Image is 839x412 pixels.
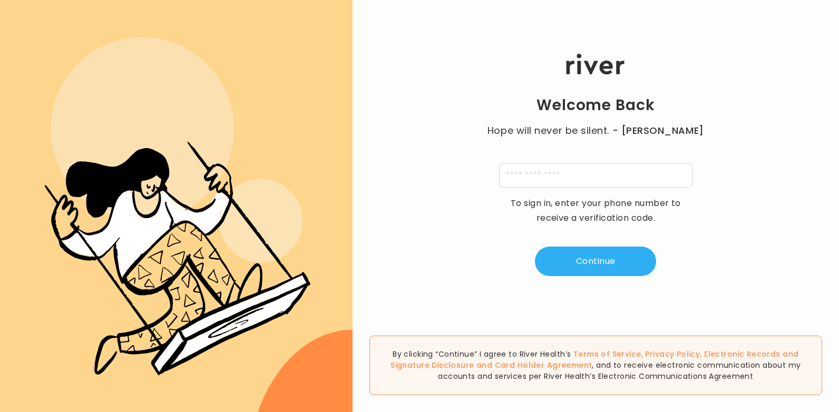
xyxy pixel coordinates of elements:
span: , and to receive electronic communication about my accounts and services per River Health’s Elect... [438,360,801,381]
a: Privacy Policy [645,349,700,359]
span: - [PERSON_NAME] [612,123,704,138]
h1: Welcome Back [536,96,655,115]
a: Terms of Service [573,349,641,359]
button: Continue [535,247,656,276]
div: By clicking “Continue” I agree to River Health’s [369,336,822,395]
span: , , and [391,349,798,370]
p: Hope will never be silent. [477,123,714,138]
a: Electronic Records and Signature Disclosure [391,349,798,370]
a: Card Holder Agreement [495,360,592,370]
p: To sign in, enter your phone number to receive a verification code. [503,196,688,225]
